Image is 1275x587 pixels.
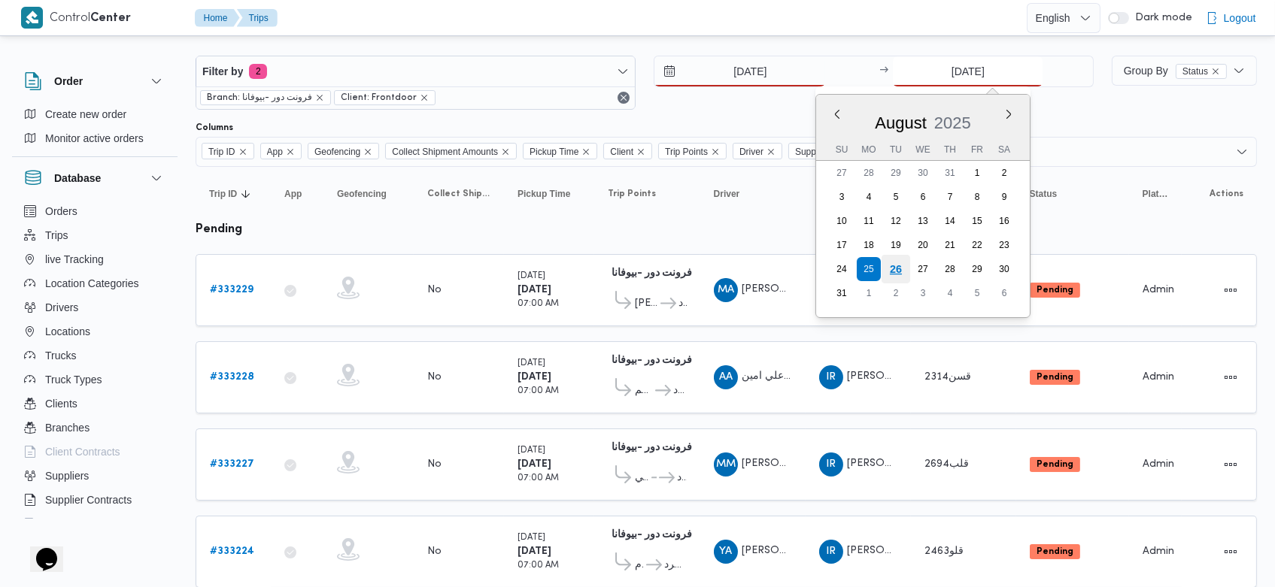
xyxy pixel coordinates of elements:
[911,209,935,233] div: day-13
[286,147,295,156] button: Remove App from selection in this group
[331,182,406,206] button: Geofencing
[427,458,442,471] div: No
[207,91,312,104] span: Branch: فرونت دور -بيوفانا
[819,540,843,564] div: Ibrahem Rmdhan Ibrahem Athman AbobIsha
[742,371,873,381] span: علي امين [PERSON_NAME]
[1037,547,1073,556] b: Pending
[512,182,587,206] button: Pickup Time
[363,147,372,156] button: Remove Geofencing from selection in this group
[714,188,740,200] span: Driver
[427,371,442,384] div: No
[45,395,77,413] span: Clients
[711,147,720,156] button: Remove Trip Points from selection in this group
[677,469,687,487] span: فرونت دور مسطرد
[635,295,658,313] span: [PERSON_NAME]
[826,452,836,477] span: IR
[210,372,254,382] b: # 333228
[518,188,570,200] span: Pickup Time
[1236,146,1248,158] button: Open list of options
[847,546,1055,555] span: [PERSON_NAME][DATE] [PERSON_NAME]
[314,144,360,160] span: Geofencing
[911,161,935,185] div: day-30
[337,188,387,200] span: Geofencing
[1037,286,1073,295] b: Pending
[612,356,692,365] b: فرونت دور -بيوفانا
[884,281,908,305] div: day-2
[427,545,442,558] div: No
[341,91,417,104] span: Client: Frontdoor
[635,382,653,400] span: قسم المقطم
[924,546,964,556] span: قلو2463
[210,455,254,474] a: #333227
[830,209,854,233] div: day-10
[635,556,644,574] span: الهرم
[427,283,442,297] div: No
[857,281,881,305] div: day-1
[24,72,165,90] button: Order
[965,185,989,209] div: day-8
[857,139,881,160] div: Mo
[45,322,90,340] span: Locations
[209,188,237,200] span: Trip ID; Sorted in descending order
[18,102,172,126] button: Create new order
[1219,278,1243,302] button: Actions
[965,233,989,257] div: day-22
[1211,67,1220,76] button: remove selected entity
[673,382,687,400] span: فرونت دور مسطرد
[924,372,971,382] span: قسن2314
[1143,546,1174,556] span: Admin
[238,147,247,156] button: Remove Trip ID from selection in this group
[1129,12,1192,24] span: Dark mode
[91,13,132,24] b: Center
[739,144,763,160] span: Driver
[18,199,172,223] button: Orders
[819,365,843,389] div: Ibrahem Rmdhan Ibrahem Athman AbobIsha
[18,392,172,416] button: Clients
[938,139,962,160] div: Th
[938,209,962,233] div: day-14
[18,440,172,464] button: Client Contracts
[45,371,102,389] span: Truck Types
[714,365,738,389] div: Ali Amain Muhammad Yhaii
[1030,283,1080,298] span: Pending
[18,295,172,319] button: Drivers
[18,416,172,440] button: Branches
[1143,372,1174,382] span: Admin
[501,147,510,156] button: Remove Collect Shipment Amounts from selection in this group
[45,515,83,533] span: Devices
[965,161,989,185] div: day-1
[938,233,962,257] div: day-21
[18,319,172,343] button: Locations
[1143,285,1174,295] span: Admin
[879,66,888,77] div: →
[884,233,908,257] div: day-19
[196,122,233,134] label: Columns
[1176,64,1227,79] span: Status
[788,143,847,159] span: Supplier
[830,185,854,209] div: day-3
[819,452,843,477] div: Ibrahem Rmdhan Ibrahem Athman AbobIsha
[518,546,551,556] b: [DATE]
[45,298,78,316] span: Drivers
[518,272,545,280] small: [DATE]
[196,224,242,235] b: pending
[581,147,590,156] button: Remove Pickup Time from selection in this group
[911,257,935,281] div: day-27
[1219,540,1243,564] button: Actions
[718,278,734,302] span: MA
[210,368,254,386] a: #333228
[992,257,1016,281] div: day-30
[1182,65,1208,78] span: Status
[210,543,254,561] a: #333224
[1112,56,1257,86] button: Group ByStatusremove selected entity
[45,274,139,292] span: Location Categories
[911,185,935,209] div: day-6
[934,113,971,132] span: 2025
[924,459,969,469] span: قلب2694
[830,139,854,160] div: Su
[1037,373,1073,382] b: Pending
[45,346,76,365] span: Trucks
[518,474,559,483] small: 07:00 AM
[830,233,854,257] div: day-17
[24,169,165,187] button: Database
